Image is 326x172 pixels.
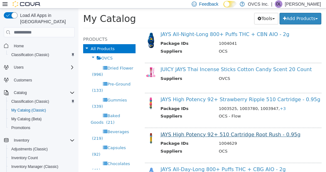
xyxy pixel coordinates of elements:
[29,137,47,142] span: Capsules
[13,64,24,68] span: (996)
[12,38,36,43] span: All Products
[5,27,57,34] h5: Products
[11,117,42,122] span: My Catalog (Beta)
[9,98,52,105] a: Classification (Classic)
[6,154,77,162] button: Inventory Count
[6,97,77,106] button: Classification (Classic)
[14,65,24,70] span: Users
[276,0,281,8] span: DL
[13,96,24,100] span: (339)
[11,89,29,96] button: Catalog
[223,1,237,8] input: Dark Mode
[14,78,32,83] span: Customers
[29,153,51,158] span: Chocolates
[13,128,24,132] span: (219)
[136,132,243,140] td: 1004629
[82,97,136,105] th: Package IDs
[82,67,136,75] th: Suppliers
[248,0,269,8] p: OVCS Inc.
[9,154,40,162] a: Inventory Count
[82,58,233,64] a: JUICY JAYS Thai Incense Sticks Cotton Candy Scent 20 Count
[9,163,75,170] span: Inventory Manager (Classic)
[136,67,243,75] td: OVCS
[14,138,29,143] span: Inventory
[9,115,44,123] a: My Catalog (Beta)
[9,115,75,123] span: My Catalog (Beta)
[13,1,41,7] img: Cova
[11,108,46,113] span: My Catalog (Classic)
[11,137,75,144] span: Inventory
[1,88,77,97] button: Catalog
[11,64,75,71] span: Users
[9,145,50,153] a: Adjustments (Classic)
[9,98,75,105] span: Classification (Classic)
[12,105,42,116] span: Baked Goods
[136,105,243,112] td: OCS - Flow
[11,155,38,160] span: Inventory Count
[136,32,243,40] td: 1004041
[82,23,211,29] a: JAYS All-Night-Long 800+ Puffs THC + CBN AIO - 2g
[1,63,77,72] button: Users
[201,98,207,102] span: +3
[18,12,75,25] span: Load All Apps in [GEOGRAPHIC_DATA]
[11,99,49,104] span: Classification (Classic)
[13,159,22,164] span: (41)
[67,159,77,172] img: 150
[271,0,272,8] p: |
[136,40,243,48] td: OCS
[13,80,24,84] span: (133)
[6,106,77,115] button: My Catalog (Classic)
[9,107,49,114] a: My Catalog (Classic)
[82,88,242,94] a: JAYS High Potency 92+ Strawberry Ripple 510 Cartridge - 0.95g
[9,124,75,132] span: Promotions
[11,76,35,84] a: Customers
[1,136,77,145] button: Inventory
[176,4,200,16] button: Tools
[199,1,218,7] span: Feedback
[201,4,243,16] button: Add Products
[67,58,77,69] img: 150
[11,125,30,130] span: Promotions
[6,115,77,123] button: My Catalog (Beta)
[67,88,77,101] img: 150
[67,123,77,136] img: 150
[28,112,36,116] span: (21)
[13,143,22,148] span: (92)
[11,42,26,50] a: Home
[11,147,48,152] span: Adjustments (Classic)
[6,162,77,171] button: Inventory Manager (Classic)
[11,64,26,71] button: Users
[14,44,24,49] span: Home
[82,158,207,164] a: JAYS All-Day-Long 800+ Puffs THC + CBG AIO - 2g
[29,89,48,94] span: Gummies
[5,5,57,16] span: My Catalog
[11,89,75,96] span: Catalog
[82,123,222,129] a: JAYS High Potency 92+ 510 Cartridge Root Rush - 0.95g
[82,140,136,148] th: Suppliers
[11,52,49,57] span: Classification (Classic)
[11,42,75,50] span: Home
[9,163,61,170] a: Inventory Manager (Classic)
[9,154,75,162] span: Inventory Count
[82,40,136,48] th: Suppliers
[6,123,77,132] button: Promotions
[82,32,136,40] th: Package IDs
[82,105,136,112] th: Suppliers
[1,41,77,50] button: Home
[275,0,282,8] div: Donna Labelle
[136,140,243,148] td: OCS
[11,164,58,169] span: Inventory Manager (Classic)
[11,76,75,84] span: Customers
[9,51,75,59] span: Classification (Classic)
[9,145,75,153] span: Adjustments (Classic)
[285,0,321,8] p: [PERSON_NAME]
[67,23,77,40] img: 150
[6,50,77,59] button: Classification (Classic)
[29,121,51,126] span: Beverages
[23,47,34,52] span: OVCS
[29,57,55,62] span: Dried Flower
[11,137,32,144] button: Inventory
[9,124,33,132] a: Promotions
[82,132,136,140] th: Package IDs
